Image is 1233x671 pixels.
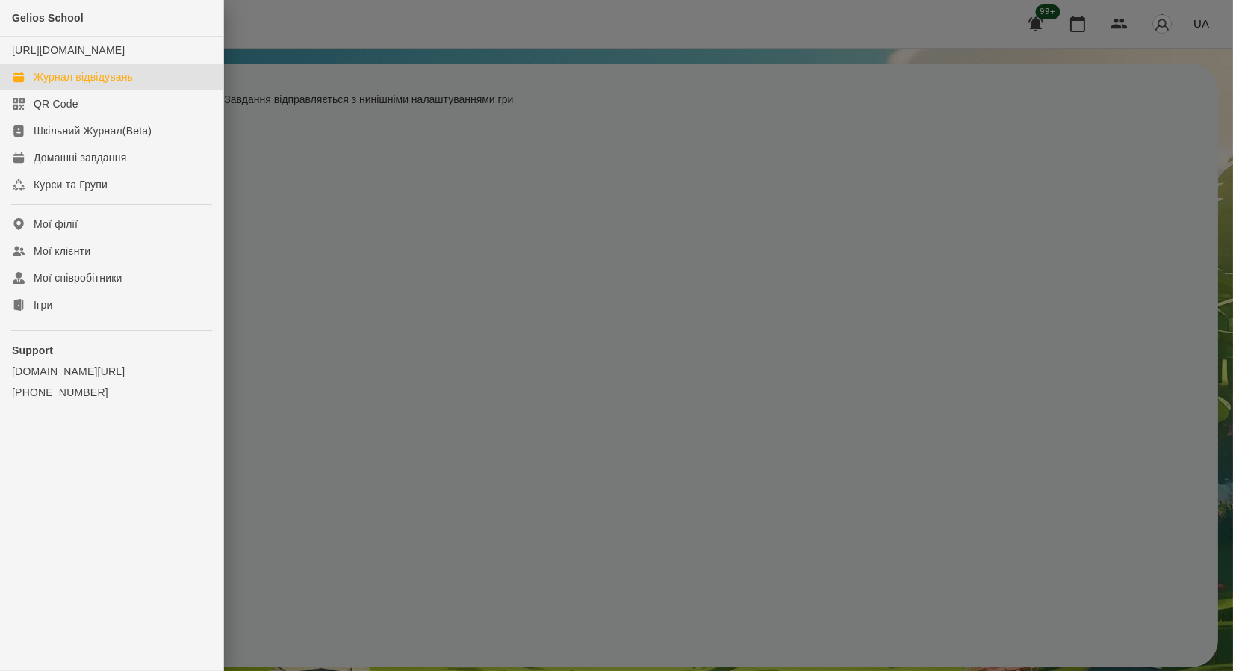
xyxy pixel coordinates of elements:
[12,364,211,379] a: [DOMAIN_NAME][URL]
[34,244,90,259] div: Мої клієнти
[34,123,152,138] div: Шкільний Журнал(Beta)
[34,96,78,111] div: QR Code
[12,44,125,56] a: [URL][DOMAIN_NAME]
[34,270,122,285] div: Мої співробітники
[34,69,133,84] div: Журнал відвідувань
[34,217,78,232] div: Мої філії
[12,385,211,400] a: [PHONE_NUMBER]
[12,12,84,24] span: Gelios School
[12,343,211,358] p: Support
[34,150,126,165] div: Домашні завдання
[34,177,108,192] div: Курси та Групи
[34,297,52,312] div: Ігри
